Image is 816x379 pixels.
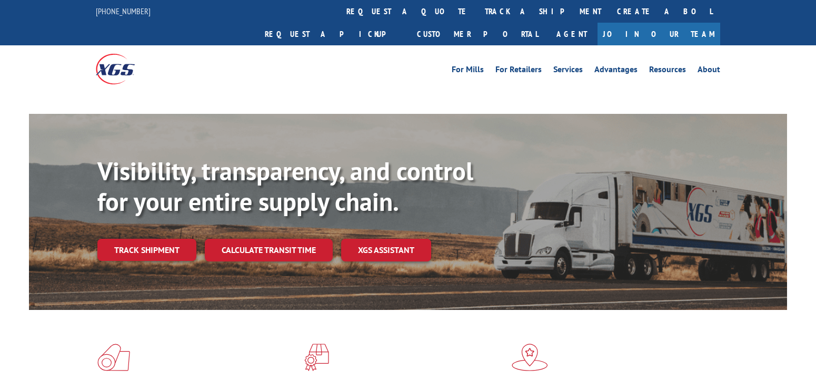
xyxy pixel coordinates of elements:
[649,65,686,77] a: Resources
[257,23,409,45] a: Request a pickup
[304,344,329,371] img: xgs-icon-focused-on-flooring-red
[594,65,638,77] a: Advantages
[341,239,431,261] a: XGS ASSISTANT
[97,344,130,371] img: xgs-icon-total-supply-chain-intelligence-red
[698,65,720,77] a: About
[409,23,546,45] a: Customer Portal
[96,6,151,16] a: [PHONE_NUMBER]
[97,239,196,261] a: Track shipment
[495,65,542,77] a: For Retailers
[553,65,583,77] a: Services
[97,154,473,218] b: Visibility, transparency, and control for your entire supply chain.
[598,23,720,45] a: Join Our Team
[452,65,484,77] a: For Mills
[205,239,333,261] a: Calculate transit time
[512,344,548,371] img: xgs-icon-flagship-distribution-model-red
[546,23,598,45] a: Agent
